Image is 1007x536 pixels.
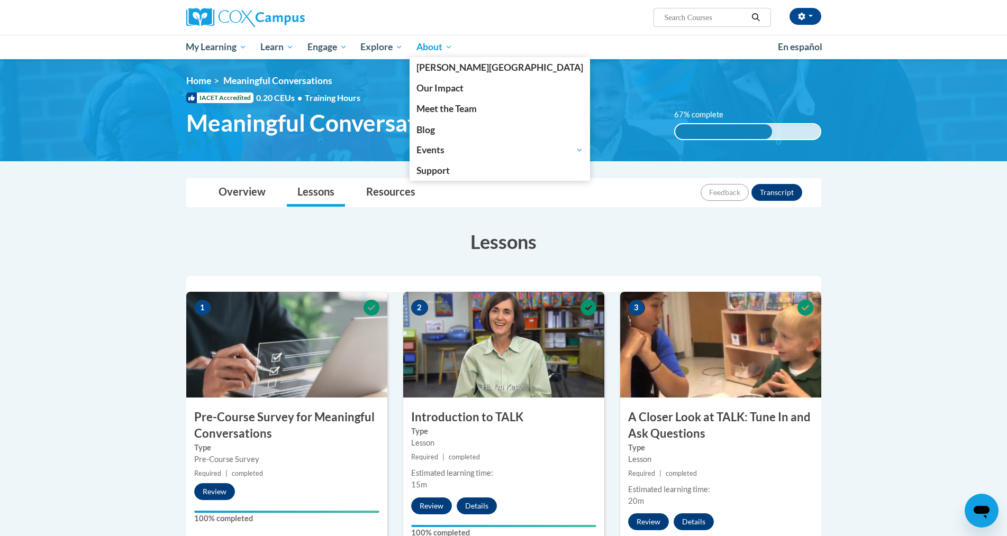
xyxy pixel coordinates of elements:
span: | [442,453,444,461]
a: En español [771,36,829,58]
h3: Lessons [186,228,821,255]
h3: Introduction to TALK [403,409,604,426]
span: completed [666,469,697,477]
button: Details [674,513,714,530]
div: Lesson [628,454,813,465]
div: Main menu [170,35,837,59]
a: Explore [353,35,410,59]
img: Course Image [403,292,604,398]
a: Lessons [287,179,345,207]
button: Details [457,497,497,514]
a: Meet the Team [410,98,590,119]
span: My Learning [186,41,247,53]
div: Estimated learning time: [628,484,813,495]
a: Engage [301,35,354,59]
span: Support [416,165,450,176]
div: Your progress [411,525,596,527]
a: Cox Campus [186,8,387,27]
span: | [225,469,228,477]
span: Meaningful Conversations [186,109,459,137]
button: Feedback [701,184,749,201]
a: Blog [410,119,590,140]
img: Course Image [186,292,387,398]
span: [PERSON_NAME][GEOGRAPHIC_DATA] [416,62,583,73]
h3: A Closer Look at TALK: Tune In and Ask Questions [620,409,821,442]
span: 2 [411,300,428,316]
span: IACET Accredited [186,93,253,103]
label: 67% complete [674,109,735,121]
a: Home [186,75,211,86]
span: Explore [360,41,403,53]
span: En español [778,41,822,52]
span: 20m [628,496,644,505]
span: 0.20 CEUs [256,92,305,104]
span: completed [232,469,263,477]
input: Search Courses [663,11,748,24]
div: Lesson [411,437,596,449]
div: Your progress [194,511,379,513]
span: Learn [260,41,294,53]
a: Cox Campus [410,57,590,78]
button: Search [748,11,764,24]
iframe: Button to launch messaging window [965,494,999,528]
label: 100% completed [194,513,379,524]
a: Our Impact [410,78,590,98]
span: 1 [194,300,211,316]
span: Required [411,453,438,461]
a: About [410,35,459,59]
span: completed [449,453,480,461]
label: Type [194,442,379,454]
span: | [659,469,661,477]
a: Resources [356,179,426,207]
button: Transcript [751,184,802,201]
a: Learn [253,35,301,59]
span: Required [194,469,221,477]
span: Training Hours [305,93,360,103]
span: Required [628,469,655,477]
div: Pre-Course Survey [194,454,379,465]
button: Review [628,513,669,530]
span: Our Impact [416,82,464,94]
button: Review [194,483,235,500]
span: 3 [628,300,645,316]
span: Meaningful Conversations [223,75,332,86]
img: Course Image [620,292,821,398]
span: Blog [416,124,435,135]
h3: Pre-Course Survey for Meaningful Conversations [186,409,387,442]
a: Events [410,140,590,160]
div: 67% [675,124,772,139]
a: My Learning [179,35,254,59]
span: 15m [411,480,427,489]
button: Review [411,497,452,514]
span: Engage [307,41,347,53]
div: Estimated learning time: [411,467,596,479]
label: Type [628,442,813,454]
span: About [416,41,452,53]
a: Support [410,160,590,181]
img: Cox Campus [186,8,305,27]
span: • [297,93,302,103]
span: Events [416,144,583,156]
button: Account Settings [790,8,821,25]
a: Overview [208,179,276,207]
label: Type [411,426,596,437]
span: Meet the Team [416,103,477,114]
